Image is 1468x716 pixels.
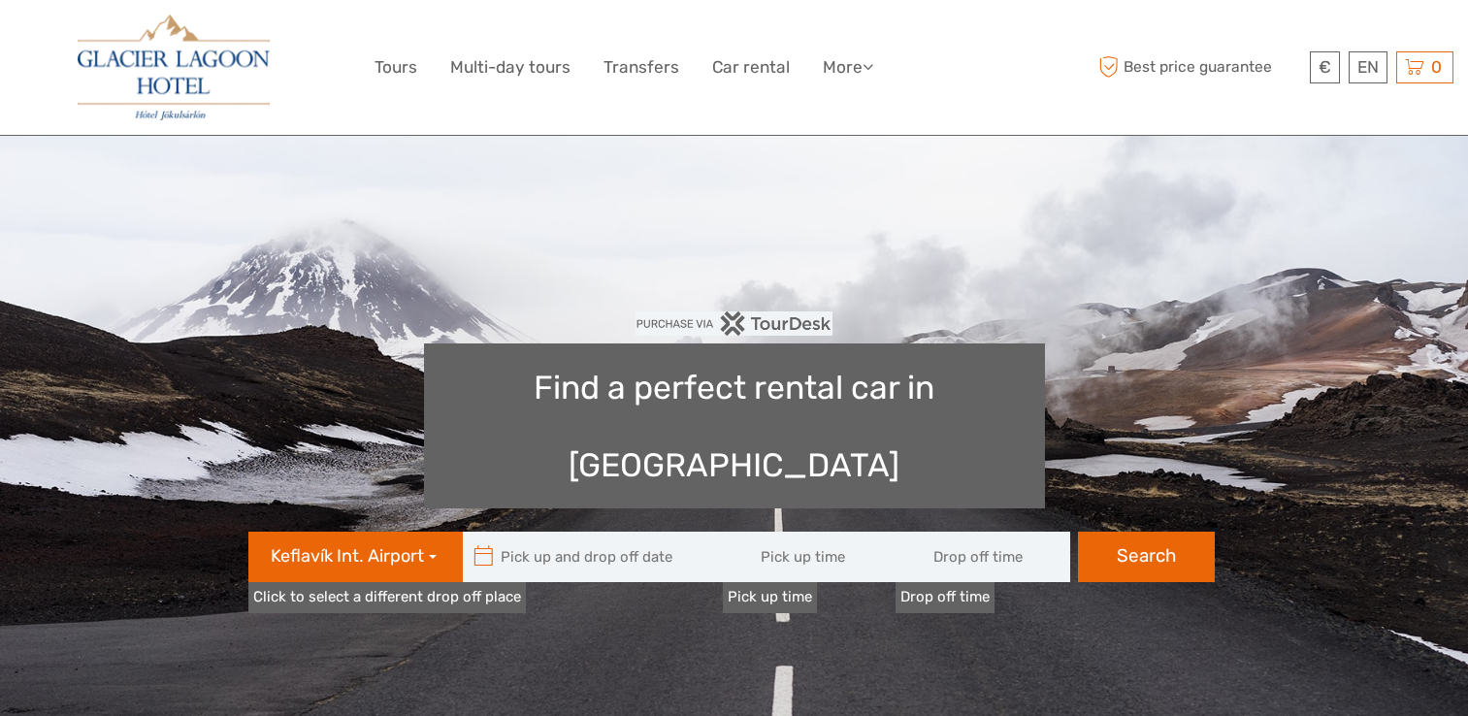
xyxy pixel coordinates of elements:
[896,582,995,612] label: Drop off time
[78,15,270,120] img: 2790-86ba44ba-e5e5-4a53-8ab7-28051417b7bc_logo_big.jpg
[271,544,424,570] span: Keflavík Int. Airport
[712,53,790,81] a: Car rental
[463,532,725,582] input: Pick up and drop off date
[248,582,526,612] a: Click to select a different drop off place
[636,311,832,336] img: PurchaseViaTourDesk.png
[723,582,817,612] label: Pick up time
[450,53,571,81] a: Multi-day tours
[248,532,463,582] button: Keflavík Int. Airport
[1078,532,1215,582] button: Search
[823,53,873,81] a: More
[375,53,417,81] a: Tours
[1093,51,1305,83] span: Best price guarantee
[1349,51,1387,83] div: EN
[604,53,679,81] a: Transfers
[1428,57,1445,77] span: 0
[424,343,1045,508] h1: Find a perfect rental car in [GEOGRAPHIC_DATA]
[896,532,1070,582] input: Drop off time
[723,532,897,582] input: Pick up time
[1319,57,1331,77] span: €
